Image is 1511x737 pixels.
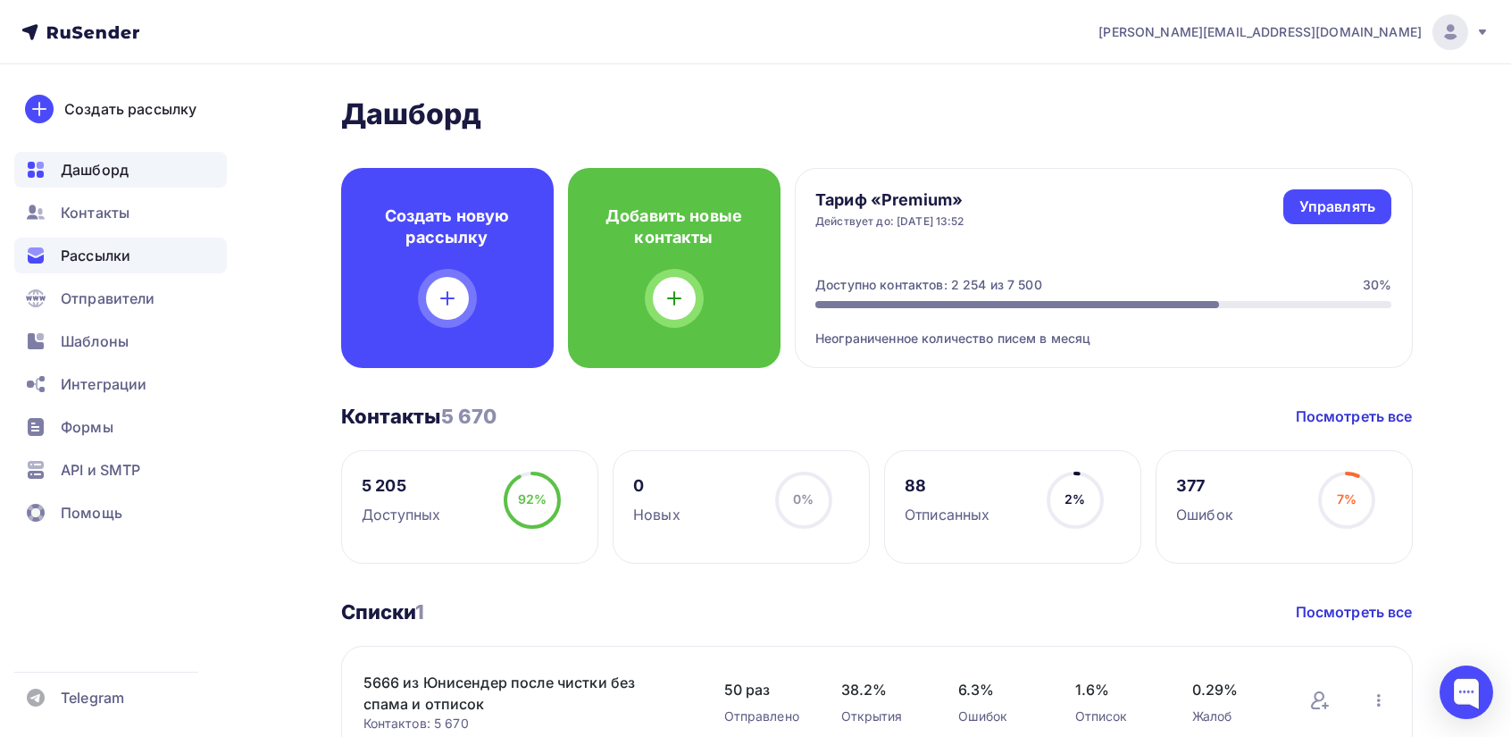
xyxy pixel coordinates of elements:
[958,708,1039,725] div: Ошибок
[363,715,689,733] div: Контактов: 5 670
[1176,475,1233,497] div: 377
[1176,504,1233,525] div: Ошибок
[815,308,1391,348] div: Неограниченное количество писем в месяц
[14,195,227,230] a: Контакты
[841,679,922,700] span: 38.2%
[841,708,922,725] div: Открытия
[14,281,227,316] a: Отправители
[815,214,964,229] div: Действует до: [DATE] 13:52
[633,504,680,525] div: Новых
[61,459,140,481] span: API и SMTP
[1363,276,1391,294] div: 30%
[1075,708,1156,725] div: Отписок
[362,475,440,497] div: 5 205
[1098,14,1490,50] a: [PERSON_NAME][EMAIL_ADDRESS][DOMAIN_NAME]
[61,245,130,266] span: Рассылки
[341,96,1413,132] h2: Дашборд
[61,159,129,180] span: Дашборд
[341,404,497,429] h3: Контакты
[14,323,227,359] a: Шаблоны
[14,238,227,273] a: Рассылки
[363,672,667,715] a: 5666 из Юнисендер после чистки без спама и отписок
[1075,679,1156,700] span: 1.6%
[1192,679,1273,700] span: 0.29%
[1064,491,1085,507] span: 2%
[441,405,497,428] span: 5 670
[61,502,122,523] span: Помощь
[1098,23,1422,41] span: [PERSON_NAME][EMAIL_ADDRESS][DOMAIN_NAME]
[958,679,1039,700] span: 6.3%
[793,491,814,507] span: 0%
[905,504,989,525] div: Отписанных
[64,98,196,120] div: Создать рассылку
[61,373,146,395] span: Интеграции
[1296,601,1413,623] a: Посмотреть все
[370,205,525,248] h4: Создать новую рассылку
[724,679,806,700] span: 50 раз
[1299,197,1375,217] div: Управлять
[61,687,124,708] span: Telegram
[341,599,425,624] h3: Списки
[415,600,424,624] span: 1
[61,331,129,352] span: Шаблоны
[362,504,440,525] div: Доступных
[61,416,113,438] span: Формы
[61,202,129,223] span: Контакты
[815,189,964,211] h4: Тариф «Premium»
[724,708,806,725] div: Отправлено
[1192,708,1273,725] div: Жалоб
[815,276,1042,294] div: Доступно контактов: 2 254 из 7 500
[1337,491,1357,507] span: 7%
[14,152,227,188] a: Дашборд
[518,491,547,507] span: 92%
[14,409,227,445] a: Формы
[597,205,752,248] h4: Добавить новые контакты
[1296,406,1413,427] a: Посмотреть все
[633,475,680,497] div: 0
[905,475,989,497] div: 88
[61,288,155,309] span: Отправители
